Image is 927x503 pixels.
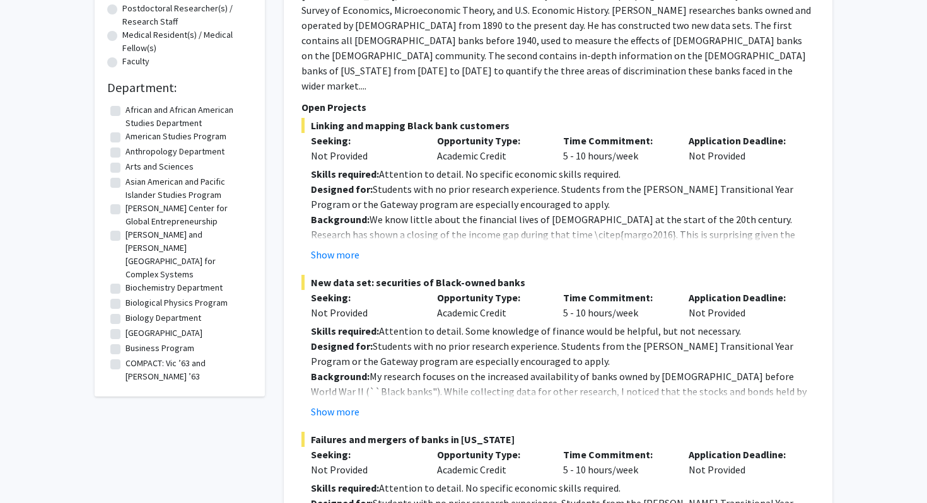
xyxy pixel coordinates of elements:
label: African and African American Studies Department [125,103,249,130]
strong: Skills required: [311,482,379,494]
span: Linking and mapping Black bank customers [301,118,815,133]
label: Faculty [122,55,149,68]
div: 5 - 10 hours/week [554,290,680,320]
strong: Background: [311,370,370,383]
strong: Skills required: [311,168,379,180]
p: Time Commitment: [563,133,670,148]
div: Not Provided [311,305,418,320]
strong: Skills required: [311,325,379,337]
label: Arts and Sciences [125,160,194,173]
label: [PERSON_NAME] Center for Global Entrepreneurship [125,202,249,228]
div: 5 - 10 hours/week [554,447,680,477]
div: Academic Credit [428,133,554,163]
div: Academic Credit [428,447,554,477]
div: Academic Credit [428,290,554,320]
div: Not Provided [311,148,418,163]
div: Not Provided [311,462,418,477]
strong: Background: [311,213,370,226]
label: Biochemistry Department [125,281,223,294]
p: Seeking: [311,447,418,462]
label: [GEOGRAPHIC_DATA] [125,327,202,340]
label: Postdoctoral Researcher(s) / Research Staff [122,2,252,28]
p: Students with no prior research experience. Students from the [PERSON_NAME] Transitional Year Pro... [311,338,815,369]
p: Open Projects [301,100,815,115]
p: Opportunity Type: [437,133,544,148]
p: Attention to detail. Some knowledge of finance would be helpful, but not necessary. [311,323,815,338]
p: Application Deadline: [689,447,796,462]
button: Show more [311,404,359,419]
iframe: Chat [9,446,54,494]
div: Not Provided [679,447,805,477]
label: [PERSON_NAME] and [PERSON_NAME][GEOGRAPHIC_DATA] for Complex Systems [125,228,249,281]
strong: Designed for: [311,183,373,195]
h2: Department: [107,80,252,95]
p: My research focuses on the increased availability of banks owned by [DEMOGRAPHIC_DATA] before Wor... [311,369,815,444]
label: Asian American and Pacific Islander Studies Program [125,175,249,202]
p: Seeking: [311,133,418,148]
label: Medical Resident(s) / Medical Fellow(s) [122,28,252,55]
label: Biology Department [125,311,201,325]
label: American Studies Program [125,130,226,143]
p: Application Deadline: [689,133,796,148]
p: Time Commitment: [563,447,670,462]
p: Students with no prior research experience. Students from the [PERSON_NAME] Transitional Year Pro... [311,182,815,212]
label: Anthropology Department [125,145,224,158]
div: Not Provided [679,133,805,163]
span: Failures and mergers of banks in [US_STATE] [301,432,815,447]
p: Time Commitment: [563,290,670,305]
label: Business Program [125,342,194,355]
strong: Designed for: [311,340,373,352]
p: Attention to detail. No specific economic skills required. [311,166,815,182]
p: We know little about the financial lives of [DEMOGRAPHIC_DATA] at the start of the 20th century. ... [311,212,815,287]
div: Not Provided [679,290,805,320]
p: Opportunity Type: [437,290,544,305]
p: Opportunity Type: [437,447,544,462]
label: Biological Physics Program [125,296,228,309]
span: New data set: securities of Black-owned banks [301,275,815,290]
p: Application Deadline: [689,290,796,305]
p: Seeking: [311,290,418,305]
button: Show more [311,247,359,262]
label: COMPACT: Vic ’63 and [PERSON_NAME] ’63 [PERSON_NAME] Center for Community Partnerships and Civic ... [125,357,249,423]
p: Attention to detail. No specific economic skills required. [311,480,815,495]
div: 5 - 10 hours/week [554,133,680,163]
